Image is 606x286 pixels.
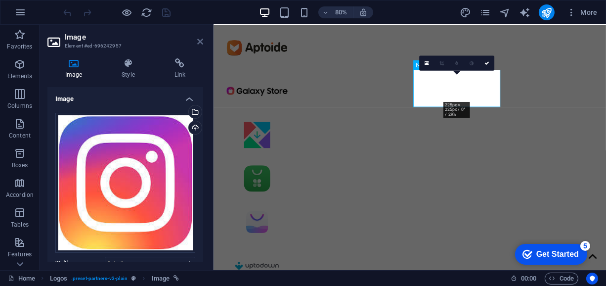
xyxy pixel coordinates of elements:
button: navigator [499,6,511,18]
i: This element is linked [173,276,179,281]
button: Click here to leave preview mode and continue editing [121,6,133,18]
h6: 80% [333,6,349,18]
i: This element is a customizable preset [131,276,136,281]
div: 5 [73,2,83,12]
p: Boxes [12,161,28,169]
i: Design (Ctrl+Alt+Y) [460,7,471,18]
span: Code [549,273,574,285]
h4: Link [157,58,203,79]
span: : [528,275,529,282]
a: Click to cancel selection. Double-click to open Pages [8,273,35,285]
span: . preset-partners-v3-plain [71,273,128,285]
h2: Image [65,33,203,42]
div: Get Started [29,11,72,20]
p: Content [9,132,31,140]
span: 00 00 [521,273,536,285]
a: Select files from the file manager, stock photos, or upload file(s) [419,55,434,70]
button: Usercentrics [586,273,598,285]
h3: Element #ed-696242957 [65,42,183,50]
a: Greyscale [464,55,479,70]
label: Width [55,260,105,266]
p: Accordion [6,191,34,199]
i: Navigator [499,7,511,18]
button: reload [141,6,153,18]
h4: Image [47,58,104,79]
p: Favorites [7,43,32,50]
p: Columns [7,102,32,110]
i: Publish [541,7,552,18]
i: AI Writer [519,7,530,18]
span: Click to select. Double-click to edit [50,273,67,285]
h6: Session time [511,273,537,285]
button: Code [545,273,578,285]
div: iglogo-aKFze0euFuy_xudy_aVOCw.jpg [55,113,195,253]
button: More [563,4,602,20]
a: Crop mode [434,55,449,70]
p: Elements [7,72,33,80]
span: Click to select. Double-click to edit [152,273,170,285]
button: design [460,6,472,18]
a: Confirm ( Ctrl ⏎ ) [479,55,494,70]
button: 80% [318,6,353,18]
button: publish [539,4,555,20]
nav: breadcrumb [50,273,179,285]
h4: Style [104,58,156,79]
p: Tables [11,221,29,229]
a: Blur [449,55,464,70]
span: More [566,7,598,17]
button: text_generator [519,6,531,18]
h4: Image [47,87,203,105]
button: pages [479,6,491,18]
p: Features [8,250,32,258]
div: Get Started 5 items remaining, 0% complete [8,5,80,26]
